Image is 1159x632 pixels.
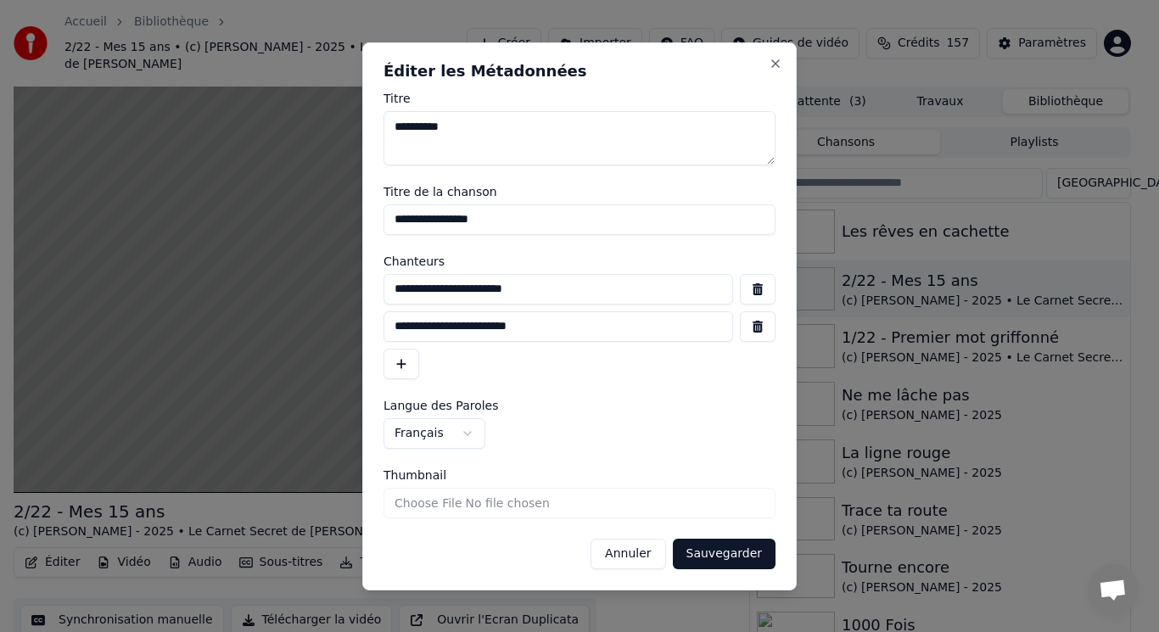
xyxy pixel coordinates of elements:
[673,539,775,569] button: Sauvegarder
[384,186,775,198] label: Titre de la chanson
[384,469,446,481] span: Thumbnail
[384,400,499,411] span: Langue des Paroles
[384,92,775,104] label: Titre
[384,64,775,79] h2: Éditer les Métadonnées
[591,539,665,569] button: Annuler
[384,255,775,267] label: Chanteurs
